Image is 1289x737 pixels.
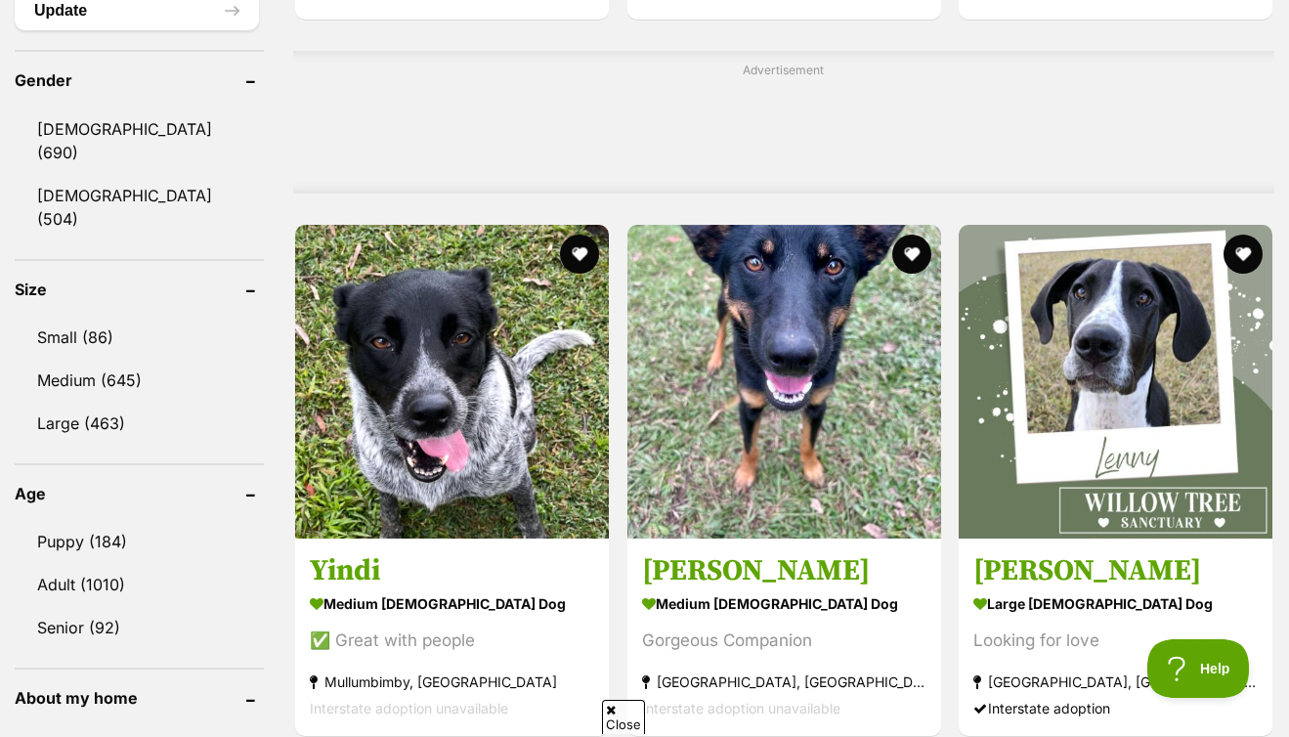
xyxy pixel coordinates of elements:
a: [PERSON_NAME] medium [DEMOGRAPHIC_DATA] Dog Gorgeous Companion [GEOGRAPHIC_DATA], [GEOGRAPHIC_DAT... [627,538,941,736]
button: favourite [891,235,930,274]
a: Senior (92) [15,607,264,648]
a: Small (86) [15,317,264,358]
header: Age [15,485,264,502]
strong: medium [DEMOGRAPHIC_DATA] Dog [310,589,594,618]
a: Yindi medium [DEMOGRAPHIC_DATA] Dog ✅ Great with people Mullumbimby, [GEOGRAPHIC_DATA] Interstate... [295,538,609,736]
div: Gorgeous Companion [642,628,926,654]
div: Looking for love [973,628,1258,654]
span: Close [602,700,645,734]
a: [DEMOGRAPHIC_DATA] (690) [15,108,264,173]
header: Size [15,281,264,298]
img: Lenny - Great Dane Dog [959,225,1272,539]
strong: Mullumbimby, [GEOGRAPHIC_DATA] [310,669,594,695]
header: Gender [15,71,264,89]
img: Bessie - Australian Kelpie Dog [627,225,941,539]
strong: large [DEMOGRAPHIC_DATA] Dog [973,589,1258,618]
div: Interstate adoption [973,695,1258,721]
h3: [PERSON_NAME] [642,552,926,589]
header: About my home [15,689,264,707]
a: Puppy (184) [15,521,264,562]
a: [DEMOGRAPHIC_DATA] (504) [15,175,264,239]
strong: [GEOGRAPHIC_DATA], [GEOGRAPHIC_DATA] [642,669,926,695]
a: Medium (645) [15,360,264,401]
button: favourite [560,235,599,274]
h3: [PERSON_NAME] [973,552,1258,589]
a: [PERSON_NAME] large [DEMOGRAPHIC_DATA] Dog Looking for love [GEOGRAPHIC_DATA], [GEOGRAPHIC_DATA] ... [959,538,1272,736]
button: favourite [1224,235,1263,274]
div: Advertisement [293,51,1274,194]
span: Interstate adoption unavailable [310,700,508,716]
h3: Yindi [310,552,594,589]
a: Large (463) [15,403,264,444]
strong: [GEOGRAPHIC_DATA], [GEOGRAPHIC_DATA] [973,669,1258,695]
a: Adult (1010) [15,564,264,605]
div: ✅ Great with people [310,628,594,654]
img: Yindi - Australian Cattle Dog [295,225,609,539]
iframe: Help Scout Beacon - Open [1147,639,1250,698]
span: Interstate adoption unavailable [642,700,840,716]
strong: medium [DEMOGRAPHIC_DATA] Dog [642,589,926,618]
